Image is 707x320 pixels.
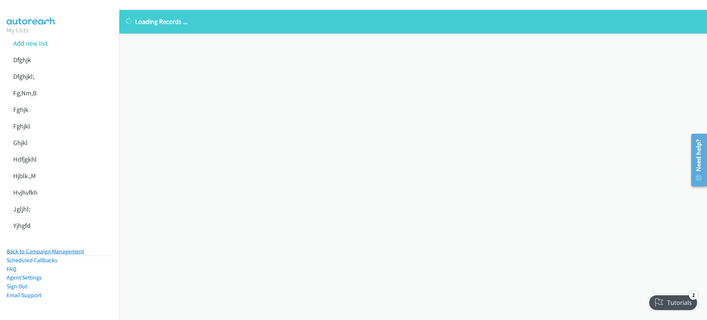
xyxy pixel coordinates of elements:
[645,288,701,314] iframe: Checklist
[686,131,707,189] iframe: Resource Center
[13,72,34,81] a: Dfghjkl;
[7,248,84,255] a: Back to Campaign Management
[13,138,28,147] a: Ghjkl
[13,122,30,130] a: Fghjkl
[13,105,28,114] a: Fghjk
[13,188,38,197] a: Hvjhvfkh
[126,17,700,27] p: Loading Records ...
[13,155,37,163] a: Hdfjgkhl
[13,89,37,97] a: Fg,Nm,B
[13,221,31,230] a: Yjhgfd
[7,292,41,299] a: Email Support
[13,205,30,213] a: Jgljhl;
[13,172,36,180] a: Hjblk.,M
[13,56,31,64] a: Dfghjk
[13,39,48,48] a: Add new list
[7,266,16,272] a: FAQ
[7,257,57,264] a: Scheduled Callbacks
[7,26,29,34] a: My Lists
[7,274,42,281] a: Agent Settings
[7,283,27,290] a: Sign Out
